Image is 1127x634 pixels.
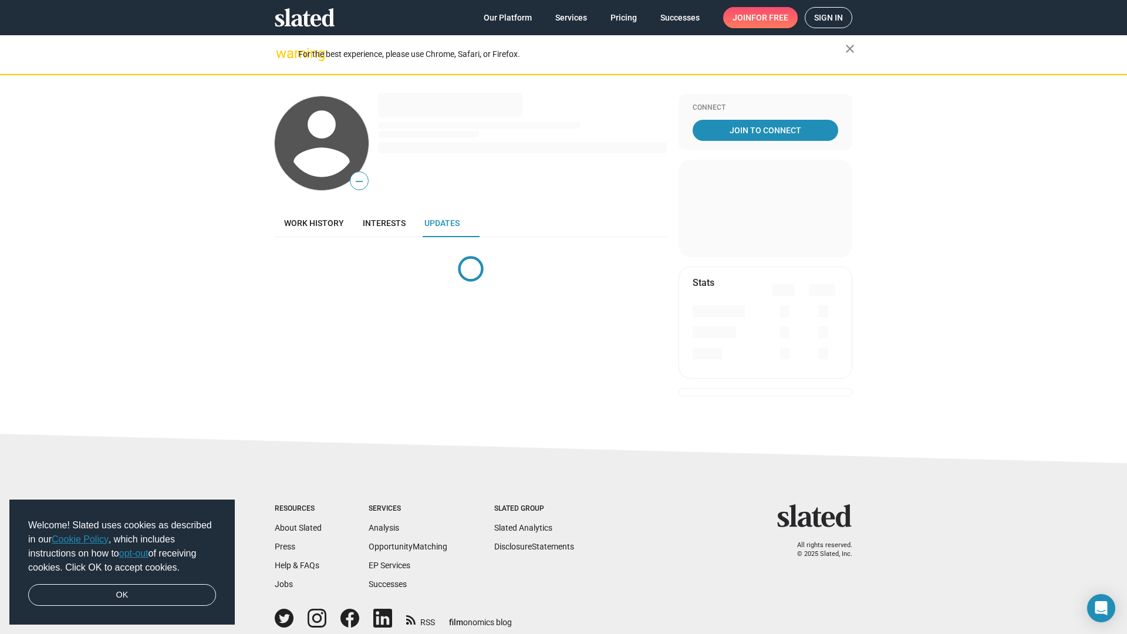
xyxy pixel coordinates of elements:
[449,608,512,628] a: filmonomics blog
[601,7,646,28] a: Pricing
[363,218,406,228] span: Interests
[424,218,460,228] span: Updates
[275,561,319,570] a: Help & FAQs
[275,542,295,551] a: Press
[751,7,788,28] span: for free
[52,534,109,544] a: Cookie Policy
[449,618,463,627] span: film
[369,523,399,532] a: Analysis
[660,7,700,28] span: Successes
[415,209,469,237] a: Updates
[275,504,322,514] div: Resources
[693,103,838,113] div: Connect
[693,276,714,289] mat-card-title: Stats
[9,500,235,625] div: cookieconsent
[723,7,798,28] a: Joinfor free
[284,218,344,228] span: Work history
[276,46,290,60] mat-icon: warning
[494,504,574,514] div: Slated Group
[275,209,353,237] a: Work history
[805,7,852,28] a: Sign in
[369,579,407,589] a: Successes
[275,579,293,589] a: Jobs
[406,610,435,628] a: RSS
[369,561,410,570] a: EP Services
[119,548,149,558] a: opt-out
[350,174,368,189] span: —
[610,7,637,28] span: Pricing
[494,542,574,551] a: DisclosureStatements
[733,7,788,28] span: Join
[555,7,587,28] span: Services
[28,518,216,575] span: Welcome! Slated uses cookies as described in our , which includes instructions on how to of recei...
[484,7,532,28] span: Our Platform
[785,541,852,558] p: All rights reserved. © 2025 Slated, Inc.
[353,209,415,237] a: Interests
[843,42,857,56] mat-icon: close
[369,542,447,551] a: OpportunityMatching
[1087,594,1115,622] div: Open Intercom Messenger
[474,7,541,28] a: Our Platform
[369,504,447,514] div: Services
[695,120,836,141] span: Join To Connect
[28,584,216,606] a: dismiss cookie message
[546,7,596,28] a: Services
[693,120,838,141] a: Join To Connect
[275,523,322,532] a: About Slated
[298,46,845,62] div: For the best experience, please use Chrome, Safari, or Firefox.
[651,7,709,28] a: Successes
[494,523,552,532] a: Slated Analytics
[814,8,843,28] span: Sign in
